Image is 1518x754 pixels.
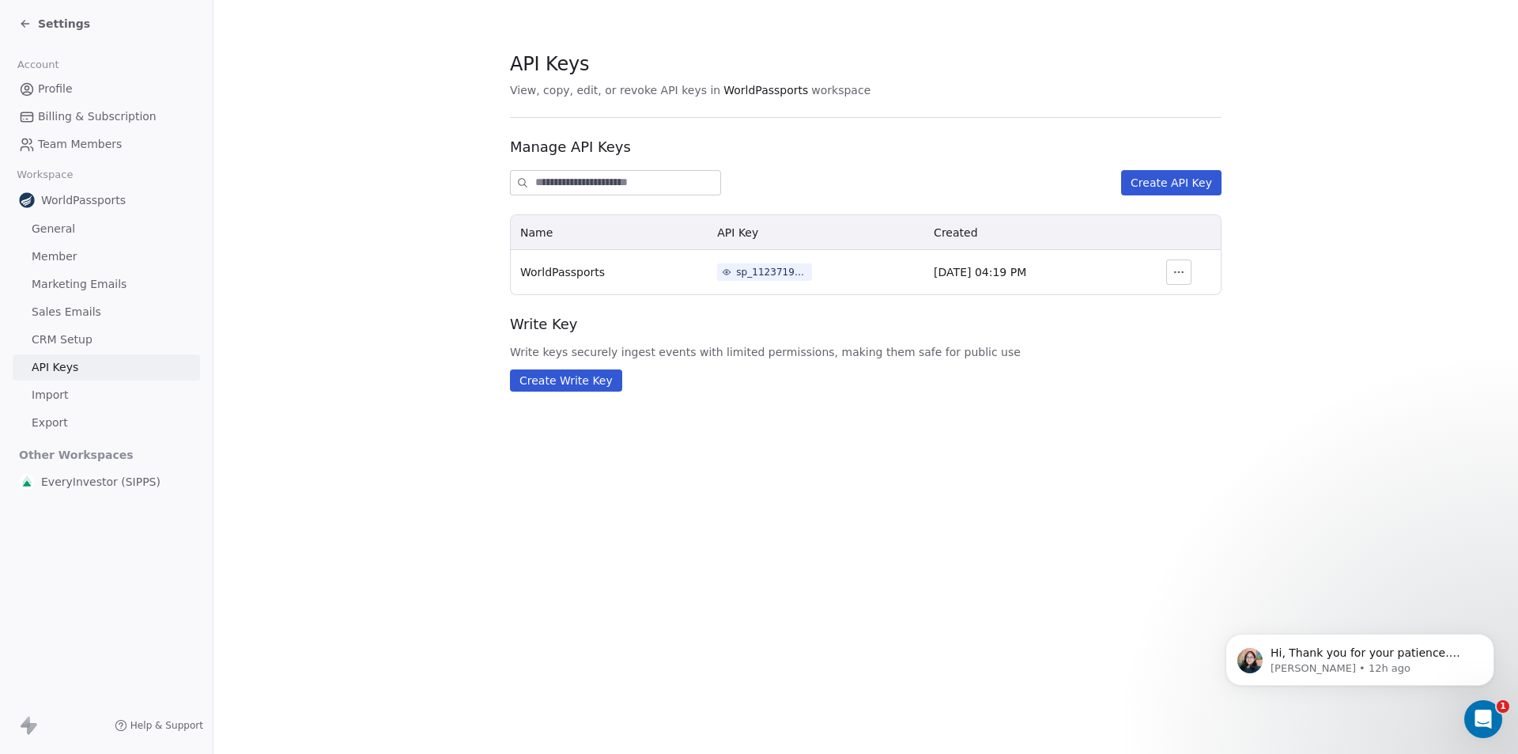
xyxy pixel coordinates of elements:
span: Import [32,387,68,404]
button: Create Write Key [510,369,622,392]
span: Name [520,226,553,239]
a: Import [13,382,200,408]
a: Sales Emails [13,299,200,325]
span: Write Key [510,314,1222,335]
span: Created [934,226,977,239]
span: WorldPassports [520,266,605,278]
span: Profile [38,81,73,97]
span: API Key [717,226,758,239]
span: CRM Setup [32,332,93,348]
a: Team Members [13,131,200,157]
span: Settings [38,16,90,32]
a: Billing & Subscription [13,104,200,130]
span: General [32,221,75,237]
iframe: Intercom notifications message [1202,601,1518,711]
a: Settings [19,16,90,32]
span: API Keys [32,359,78,376]
a: Marketing Emails [13,271,200,297]
span: Workspace [10,163,80,187]
span: 1 [1497,700,1509,713]
img: favicon.webp [19,192,35,208]
span: WorldPassports [41,192,126,208]
span: Billing & Subscription [38,108,157,125]
a: Member [13,244,200,270]
span: View, copy, edit, or revoke API keys in workspace [510,82,1222,98]
a: General [13,216,200,242]
img: EI.png [19,474,35,490]
a: Profile [13,76,200,102]
span: Other Workspaces [13,442,140,468]
span: Sales Emails [32,304,101,320]
span: Write keys securely ingest events with limited permissions, making them safe for public use [510,344,1222,360]
div: sp_112371945d0c4d8fa5a49123ccede8f3 [736,265,807,279]
span: WorldPassports [723,82,808,98]
a: API Keys [13,354,200,381]
iframe: Intercom live chat [1464,700,1502,738]
span: Help & Support [130,719,203,732]
span: Member [32,248,77,265]
a: CRM Setup [13,327,200,353]
span: Marketing Emails [32,276,126,293]
span: EveryInvestor (SIPPS) [41,474,160,490]
span: Manage API Keys [510,137,1222,157]
span: Export [32,415,68,431]
span: Account [10,53,66,77]
button: Create API Key [1121,170,1222,195]
span: API Keys [510,52,589,76]
a: Help & Support [115,719,203,732]
a: Export [13,410,200,436]
td: [DATE] 04:19 PM [924,250,1136,294]
span: Team Members [38,136,122,153]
